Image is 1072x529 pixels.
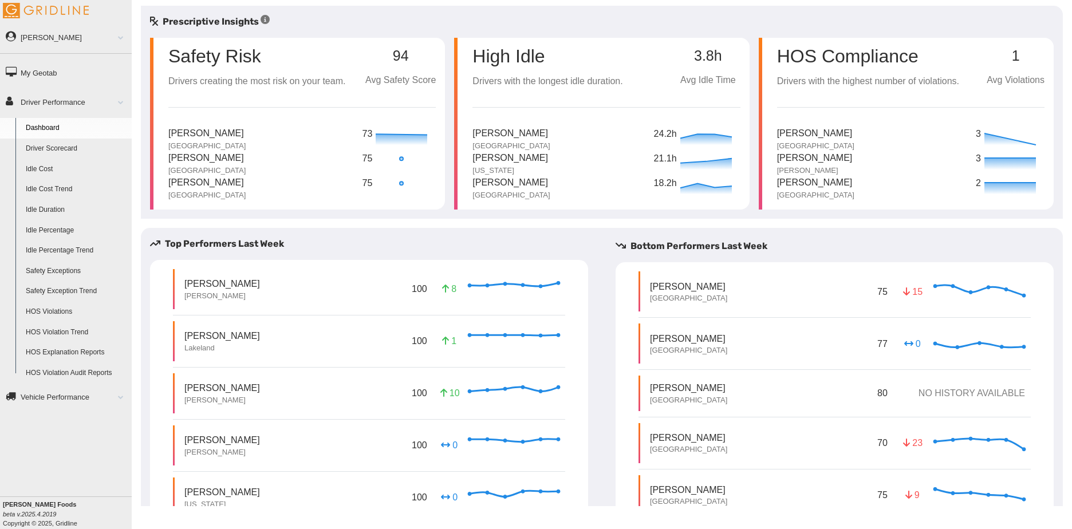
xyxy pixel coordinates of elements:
[150,237,597,251] h5: Top Performers Last Week
[913,386,1026,400] p: NO HISTORY AVAILABLE
[168,47,261,65] p: Safety Risk
[168,165,246,176] p: [GEOGRAPHIC_DATA]
[654,152,677,166] p: 21.1h
[21,342,132,363] a: HOS Explanation Reports
[650,431,727,444] p: [PERSON_NAME]
[650,395,727,405] p: [GEOGRAPHIC_DATA]
[168,127,246,141] p: [PERSON_NAME]
[21,118,132,139] a: Dashboard
[440,386,459,400] p: 10
[21,363,132,384] a: HOS Violation Audit Reports
[875,486,890,504] p: 75
[650,345,727,356] p: [GEOGRAPHIC_DATA]
[21,240,132,261] a: Idle Percentage Trend
[472,151,548,165] p: [PERSON_NAME]
[987,73,1045,88] p: Avg Violations
[650,381,727,394] p: [PERSON_NAME]
[777,127,854,141] p: [PERSON_NAME]
[168,74,345,89] p: Drivers creating the most risk on your team.
[362,127,373,141] p: 73
[184,291,260,301] p: [PERSON_NAME]
[21,179,132,200] a: Idle Cost Trend
[654,176,677,191] p: 18.2h
[676,48,740,64] p: 3.8h
[976,127,982,141] p: 3
[409,384,429,402] p: 100
[184,277,260,290] p: [PERSON_NAME]
[184,447,260,457] p: [PERSON_NAME]
[472,141,550,151] p: [GEOGRAPHIC_DATA]
[777,47,959,65] p: HOS Compliance
[777,151,853,165] p: [PERSON_NAME]
[3,511,56,518] i: beta v.2025.4.2019
[3,501,76,508] b: [PERSON_NAME] Foods
[875,335,890,353] p: 77
[875,434,890,452] p: 70
[21,261,132,282] a: Safety Exceptions
[987,48,1045,64] p: 1
[472,74,622,89] p: Drivers with the longest idle duration.
[440,439,459,452] p: 0
[777,176,854,190] p: [PERSON_NAME]
[903,436,921,449] p: 23
[184,499,260,510] p: [US_STATE]
[168,176,246,190] p: [PERSON_NAME]
[184,343,260,353] p: Lakeland
[472,165,548,176] p: [US_STATE]
[903,337,921,350] p: 0
[168,190,246,200] p: [GEOGRAPHIC_DATA]
[650,496,727,507] p: [GEOGRAPHIC_DATA]
[365,73,436,88] p: Avg Safety Score
[676,73,740,88] p: Avg Idle Time
[440,282,459,295] p: 8
[903,285,921,298] p: 15
[150,15,270,29] h5: Prescriptive Insights
[21,322,132,343] a: HOS Violation Trend
[650,332,727,345] p: [PERSON_NAME]
[777,141,854,151] p: [GEOGRAPHIC_DATA]
[168,141,246,151] p: [GEOGRAPHIC_DATA]
[976,152,982,166] p: 3
[184,485,260,499] p: [PERSON_NAME]
[650,280,727,293] p: [PERSON_NAME]
[21,220,132,241] a: Idle Percentage
[362,176,373,191] p: 75
[875,384,890,402] p: 80
[654,127,677,141] p: 24.2h
[440,334,459,348] p: 1
[168,151,246,165] p: [PERSON_NAME]
[650,444,727,455] p: [GEOGRAPHIC_DATA]
[976,176,982,191] p: 2
[875,283,890,301] p: 75
[616,239,1063,253] h5: Bottom Performers Last Week
[777,190,854,200] p: [GEOGRAPHIC_DATA]
[650,293,727,303] p: [GEOGRAPHIC_DATA]
[184,433,260,447] p: [PERSON_NAME]
[409,488,429,506] p: 100
[184,381,260,394] p: [PERSON_NAME]
[409,436,429,454] p: 100
[472,176,550,190] p: [PERSON_NAME]
[184,329,260,342] p: [PERSON_NAME]
[903,488,921,502] p: 9
[362,152,373,166] p: 75
[472,190,550,200] p: [GEOGRAPHIC_DATA]
[21,159,132,180] a: Idle Cost
[21,302,132,322] a: HOS Violations
[409,280,429,298] p: 100
[409,332,429,350] p: 100
[21,139,132,159] a: Driver Scorecard
[21,200,132,220] a: Idle Duration
[3,500,132,528] div: Copyright © 2025, Gridline
[184,395,260,405] p: [PERSON_NAME]
[472,127,550,141] p: [PERSON_NAME]
[777,74,959,89] p: Drivers with the highest number of violations.
[650,483,727,496] p: [PERSON_NAME]
[3,3,89,18] img: Gridline
[21,281,132,302] a: Safety Exception Trend
[777,165,853,176] p: [PERSON_NAME]
[365,48,436,64] p: 94
[472,47,622,65] p: High Idle
[440,491,459,504] p: 0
